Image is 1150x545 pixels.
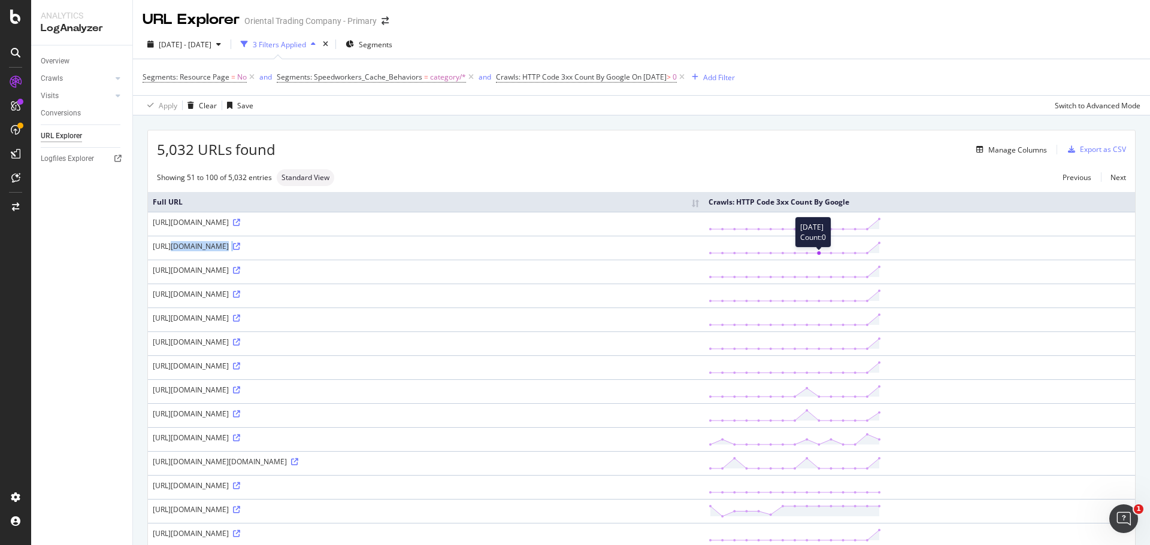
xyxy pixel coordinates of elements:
[259,71,272,83] button: and
[277,169,334,186] div: neutral label
[1080,144,1126,154] div: Export as CSV
[231,72,235,82] span: =
[41,90,112,102] a: Visits
[41,72,63,85] div: Crawls
[704,192,1135,212] th: Crawls: HTTP Code 3xx Count By Google
[424,72,428,82] span: =
[157,139,276,160] span: 5,032 URLs found
[153,265,699,275] div: [URL][DOMAIN_NAME]
[41,130,124,142] a: URL Explorer
[259,72,272,82] div: and
[988,145,1047,155] div: Manage Columns
[1050,96,1140,115] button: Switch to Advanced Mode
[153,528,699,538] div: [URL][DOMAIN_NAME]
[41,107,124,120] a: Conversions
[282,174,329,181] span: Standard View
[1134,504,1143,514] span: 1
[479,72,491,82] div: and
[703,72,735,83] div: Add Filter
[41,153,94,165] div: Logfiles Explorer
[237,69,247,86] span: No
[972,142,1047,157] button: Manage Columns
[632,72,667,82] span: On [DATE]
[479,71,491,83] button: and
[496,72,630,82] span: Crawls: HTTP Code 3xx Count By Google
[153,337,699,347] div: [URL][DOMAIN_NAME]
[153,480,699,491] div: [URL][DOMAIN_NAME]
[253,39,306,50] div: 3 Filters Applied
[143,35,226,54] button: [DATE] - [DATE]
[41,153,124,165] a: Logfiles Explorer
[157,172,272,182] div: Showing 51 to 100 of 5,032 entries
[153,433,699,443] div: [URL][DOMAIN_NAME]
[153,289,699,299] div: [URL][DOMAIN_NAME]
[1055,101,1140,111] div: Switch to Advanced Mode
[159,39,211,50] span: [DATE] - [DATE]
[153,241,699,251] div: [URL][DOMAIN_NAME]
[41,90,59,102] div: Visits
[430,69,466,86] span: category/*
[359,39,392,50] span: Segments
[382,17,389,25] div: arrow-right-arrow-left
[1101,169,1126,186] a: Next
[153,361,699,371] div: [URL][DOMAIN_NAME]
[153,217,699,227] div: [URL][DOMAIN_NAME]
[41,22,123,35] div: LogAnalyzer
[143,72,229,82] span: Segments: Resource Page
[153,409,699,419] div: [URL][DOMAIN_NAME]
[277,72,422,82] span: Segments: Speedworkers_Cache_Behaviors
[153,313,699,323] div: [URL][DOMAIN_NAME]
[1063,140,1126,159] button: Export as CSV
[153,385,699,395] div: [URL][DOMAIN_NAME]
[687,70,735,84] button: Add Filter
[1109,504,1138,533] iframe: Intercom live chat
[41,107,81,120] div: Conversions
[237,101,253,111] div: Save
[153,456,699,467] div: [URL][DOMAIN_NAME][DOMAIN_NAME]
[244,15,377,27] div: Oriental Trading Company - Primary
[673,69,677,86] span: 0
[667,72,671,82] span: >
[143,96,177,115] button: Apply
[236,35,320,54] button: 3 Filters Applied
[41,55,124,68] a: Overview
[159,101,177,111] div: Apply
[1053,169,1101,186] a: Previous
[222,96,253,115] button: Save
[183,96,217,115] button: Clear
[199,101,217,111] div: Clear
[148,192,704,212] th: Full URL: activate to sort column ascending
[41,10,123,22] div: Analytics
[341,35,397,54] button: Segments
[320,38,331,50] div: times
[153,504,699,514] div: [URL][DOMAIN_NAME]
[143,10,240,30] div: URL Explorer
[41,55,69,68] div: Overview
[41,72,112,85] a: Crawls
[41,130,82,142] div: URL Explorer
